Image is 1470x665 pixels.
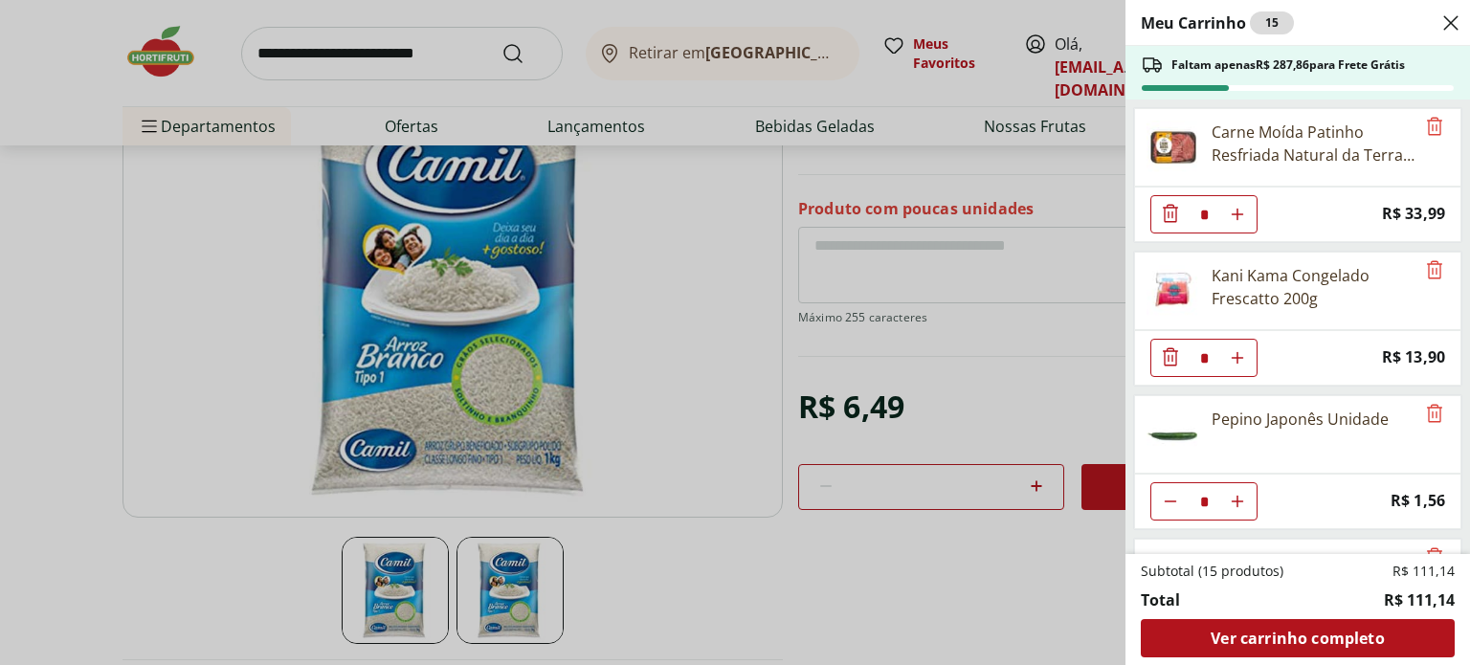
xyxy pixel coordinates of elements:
span: R$ 13,90 [1382,344,1445,370]
span: Faltam apenas R$ 287,86 para Frete Grátis [1171,57,1405,73]
div: 15 [1250,11,1294,34]
span: R$ 111,14 [1392,562,1455,581]
span: Ver carrinho completo [1211,631,1384,646]
button: Remove [1423,116,1446,139]
button: Diminuir Quantidade [1151,195,1190,233]
h2: Meu Carrinho [1141,11,1294,34]
span: Subtotal (15 produtos) [1141,562,1283,581]
input: Quantidade Atual [1190,483,1218,520]
img: Carne Moída Patinho Resfriada Natural da Terra 500g [1147,121,1200,174]
button: Diminuir Quantidade [1151,339,1190,377]
input: Quantidade Atual [1190,196,1218,233]
span: R$ 1,56 [1391,488,1445,514]
img: Kani Kama Congelado Frescatto 200g [1147,264,1200,318]
button: Diminuir Quantidade [1151,482,1190,521]
button: Aumentar Quantidade [1218,482,1257,521]
button: Aumentar Quantidade [1218,195,1257,233]
a: Ver carrinho completo [1141,619,1455,657]
span: R$ 33,99 [1382,201,1445,227]
div: Kani Kama Congelado Frescatto 200g [1212,264,1414,310]
div: Carne Moída Patinho Resfriada Natural da Terra 500g [1212,121,1414,166]
span: Total [1141,588,1180,611]
div: Cenoura Unidade [1212,551,1339,574]
button: Remove [1423,259,1446,282]
button: Remove [1423,546,1446,569]
button: Remove [1423,403,1446,426]
div: Pepino Japonês Unidade [1212,408,1389,431]
button: Aumentar Quantidade [1218,339,1257,377]
input: Quantidade Atual [1190,340,1218,376]
img: Cenoura Unidade [1147,551,1200,605]
span: R$ 111,14 [1384,588,1455,611]
img: Pepino Japonês Unidade [1147,408,1200,461]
